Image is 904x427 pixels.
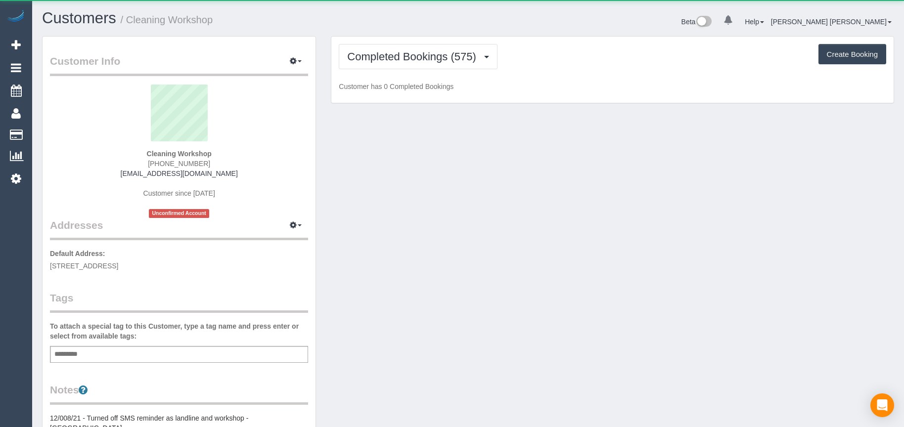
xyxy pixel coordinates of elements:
[143,189,215,197] span: Customer since [DATE]
[339,82,886,91] p: Customer has 0 Completed Bookings
[50,54,308,76] legend: Customer Info
[745,18,764,26] a: Help
[771,18,892,26] a: [PERSON_NAME] [PERSON_NAME]
[148,160,210,168] span: [PHONE_NUMBER]
[50,321,308,341] label: To attach a special tag to this Customer, type a tag name and press enter or select from availabl...
[50,383,308,405] legend: Notes
[121,170,238,177] a: [EMAIL_ADDRESS][DOMAIN_NAME]
[347,50,481,63] span: Completed Bookings (575)
[50,291,308,313] legend: Tags
[339,44,497,69] button: Completed Bookings (575)
[695,16,712,29] img: New interface
[50,262,118,270] span: [STREET_ADDRESS]
[42,9,116,27] a: Customers
[121,14,213,25] small: / Cleaning Workshop
[818,44,886,65] button: Create Booking
[870,393,894,417] div: Open Intercom Messenger
[681,18,712,26] a: Beta
[6,10,26,24] img: Automaid Logo
[149,209,209,217] span: Unconfirmed Account
[147,150,212,158] strong: Cleaning Workshop
[50,249,105,258] label: Default Address:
